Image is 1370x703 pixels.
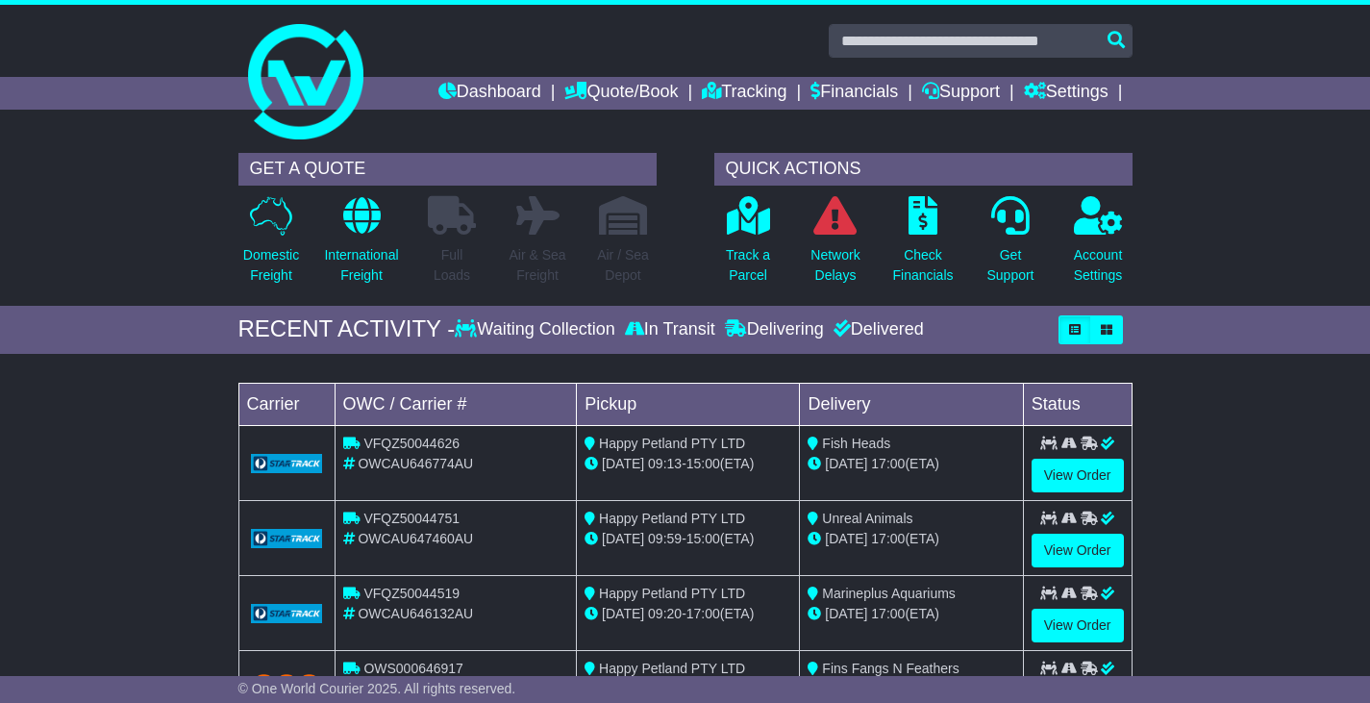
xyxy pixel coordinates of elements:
[686,456,720,471] span: 15:00
[363,436,460,451] span: VFQZ50044626
[810,195,860,296] a: NetworkDelays
[714,153,1133,186] div: QUICK ACTIONS
[891,195,954,296] a: CheckFinancials
[808,604,1014,624] div: (ETA)
[335,383,577,425] td: OWC / Carrier #
[1023,383,1132,425] td: Status
[1074,245,1123,286] p: Account Settings
[564,77,678,110] a: Quote/Book
[509,245,565,286] p: Air & Sea Freight
[725,195,771,296] a: Track aParcel
[1032,459,1124,492] a: View Order
[363,586,460,601] span: VFQZ50044519
[242,195,300,296] a: DomesticFreight
[986,245,1034,286] p: Get Support
[829,319,924,340] div: Delivered
[871,606,905,621] span: 17:00
[822,511,912,526] span: Unreal Animals
[602,531,644,546] span: [DATE]
[686,606,720,621] span: 17:00
[597,245,649,286] p: Air / Sea Depot
[599,661,745,676] span: Happy Petland PTY LTD
[1032,534,1124,567] a: View Order
[808,529,1014,549] div: (ETA)
[922,77,1000,110] a: Support
[358,606,473,621] span: OWCAU646132AU
[810,245,859,286] p: Network Delays
[871,531,905,546] span: 17:00
[648,606,682,621] span: 09:20
[243,245,299,286] p: Domestic Freight
[800,383,1023,425] td: Delivery
[602,606,644,621] span: [DATE]
[585,604,791,624] div: - (ETA)
[1024,77,1108,110] a: Settings
[238,315,456,343] div: RECENT ACTIVITY -
[238,681,516,696] span: © One World Courier 2025. All rights reserved.
[599,436,745,451] span: Happy Petland PTY LTD
[892,245,953,286] p: Check Financials
[1073,195,1124,296] a: AccountSettings
[585,529,791,549] div: - (ETA)
[822,586,956,601] span: Marineplus Aquariums
[822,661,959,676] span: Fins Fangs N Feathers
[702,77,786,110] a: Tracking
[648,531,682,546] span: 09:59
[808,454,1014,474] div: (ETA)
[720,319,829,340] div: Delivering
[428,245,476,286] p: Full Loads
[323,195,399,296] a: InternationalFreight
[1032,609,1124,642] a: View Order
[599,511,745,526] span: Happy Petland PTY LTD
[358,531,473,546] span: OWCAU647460AU
[620,319,720,340] div: In Transit
[825,531,867,546] span: [DATE]
[602,456,644,471] span: [DATE]
[438,77,541,110] a: Dashboard
[585,454,791,474] div: - (ETA)
[238,383,335,425] td: Carrier
[363,511,460,526] span: VFQZ50044751
[251,529,323,548] img: GetCarrierServiceLogo
[251,454,323,473] img: GetCarrierServiceLogo
[251,604,323,623] img: GetCarrierServiceLogo
[599,586,745,601] span: Happy Petland PTY LTD
[985,195,1034,296] a: GetSupport
[358,456,473,471] span: OWCAU646774AU
[577,383,800,425] td: Pickup
[726,245,770,286] p: Track a Parcel
[871,456,905,471] span: 17:00
[238,153,657,186] div: GET A QUOTE
[825,606,867,621] span: [DATE]
[686,531,720,546] span: 15:00
[455,319,619,340] div: Waiting Collection
[251,674,323,700] img: TNT_Domestic.png
[810,77,898,110] a: Financials
[363,661,463,676] span: OWS000646917
[648,456,682,471] span: 09:13
[825,456,867,471] span: [DATE]
[822,436,890,451] span: Fish Heads
[324,245,398,286] p: International Freight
